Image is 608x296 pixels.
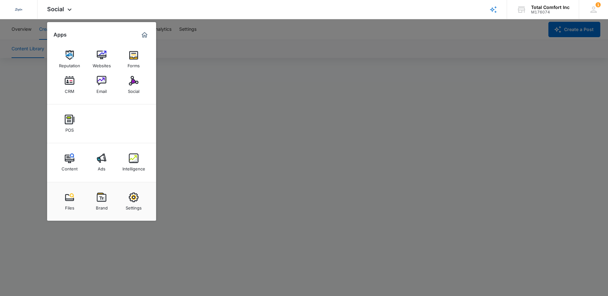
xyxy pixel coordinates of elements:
div: Content [62,163,78,171]
a: Brand [89,189,114,214]
span: 1 [596,2,601,7]
span: Social [47,6,64,12]
a: Email [89,73,114,97]
a: Ads [89,150,114,175]
div: Forms [128,60,140,68]
div: Brand [96,202,108,210]
img: Sigler Corporate [13,4,24,15]
div: Intelligence [122,163,145,171]
div: Ads [98,163,105,171]
div: account id [531,10,570,14]
a: Websites [89,47,114,71]
div: POS [65,124,74,133]
div: Settings [126,202,142,210]
a: Content [57,150,82,175]
a: Marketing 360® Dashboard [139,30,150,40]
a: Forms [121,47,146,71]
div: Social [128,86,139,94]
div: CRM [65,86,74,94]
a: Settings [121,189,146,214]
a: Intelligence [121,150,146,175]
div: notifications count [596,2,601,7]
a: Reputation [57,47,82,71]
div: account name [531,5,570,10]
h2: Apps [54,32,67,38]
div: Websites [93,60,111,68]
div: Reputation [59,60,80,68]
a: Social [121,73,146,97]
div: Files [65,202,74,210]
div: Email [96,86,107,94]
a: Files [57,189,82,214]
a: CRM [57,73,82,97]
a: POS [57,111,82,136]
